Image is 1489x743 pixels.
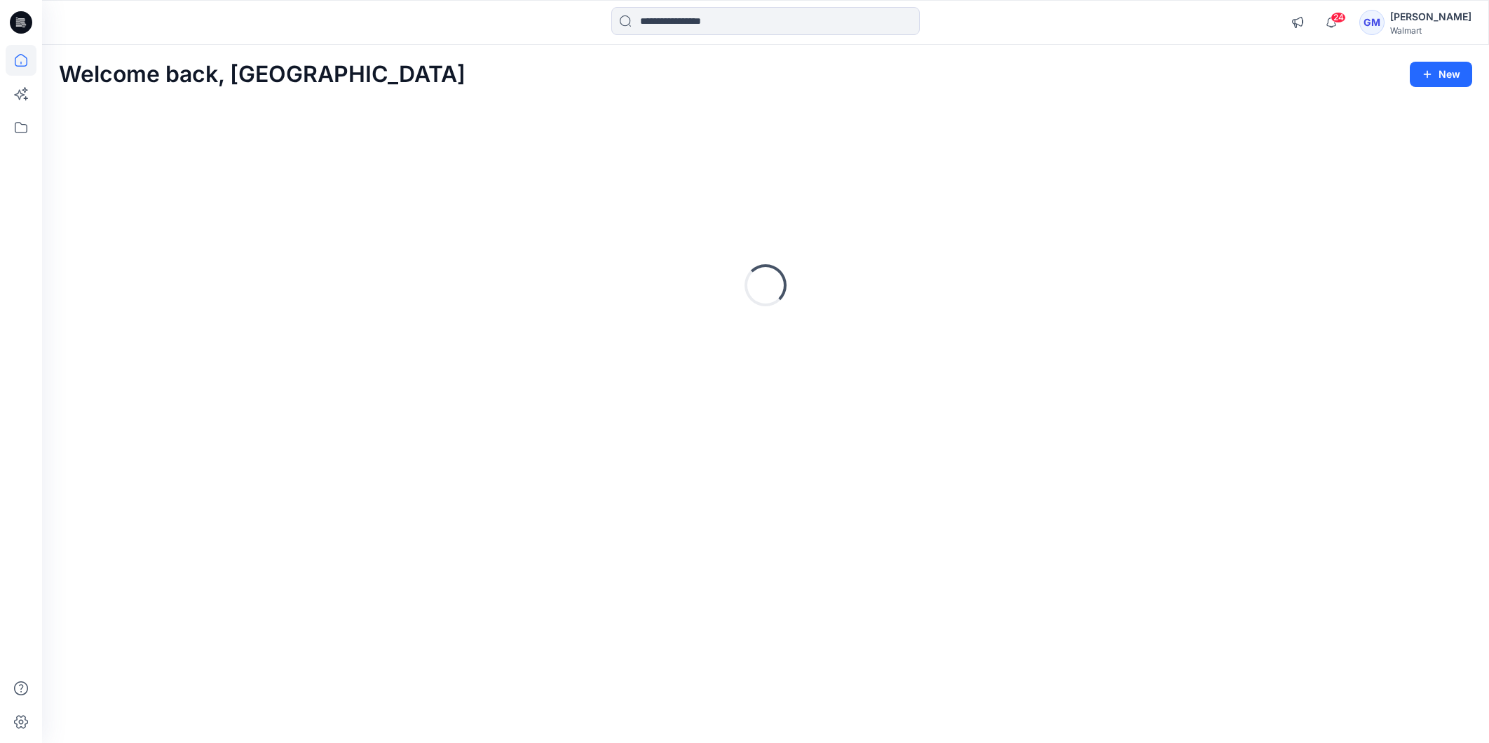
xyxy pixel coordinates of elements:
button: New [1410,62,1472,87]
h2: Welcome back, [GEOGRAPHIC_DATA] [59,62,465,88]
div: [PERSON_NAME] [1390,8,1471,25]
div: Walmart [1390,25,1471,36]
div: GM [1359,10,1385,35]
span: 24 [1331,12,1346,23]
